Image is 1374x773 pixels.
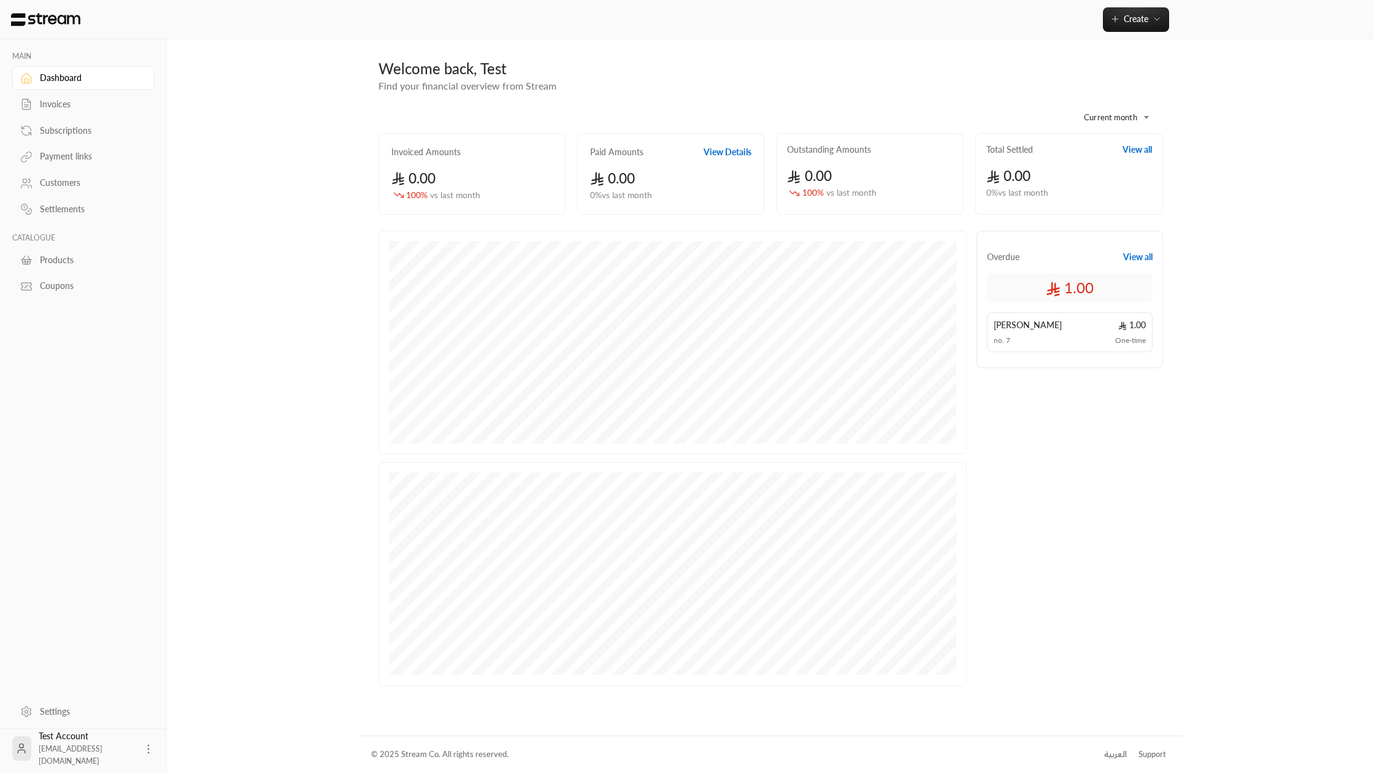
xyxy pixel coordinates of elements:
[12,171,155,195] a: Customers
[391,170,436,187] span: 0.00
[994,319,1062,331] span: [PERSON_NAME]
[1104,748,1127,761] div: العربية
[40,177,139,189] div: Customers
[1065,101,1157,133] div: Current month
[1118,319,1146,331] span: 1.00
[40,280,139,292] div: Coupons
[1115,336,1146,345] span: One-time
[40,706,139,718] div: Settings
[12,93,155,117] a: Invoices
[12,66,155,90] a: Dashboard
[39,744,102,766] span: [EMAIL_ADDRESS][DOMAIN_NAME]
[1135,744,1170,766] a: Support
[12,699,155,723] a: Settings
[39,730,135,767] div: Test Account
[12,274,155,298] a: Coupons
[1103,7,1169,32] button: Create
[391,146,461,158] h2: Invoiced Amounts
[1124,13,1148,24] span: Create
[704,146,751,158] button: View Details
[378,80,556,91] span: Find your financial overview from Stream
[40,125,139,137] div: Subscriptions
[10,13,82,26] img: Logo
[986,187,1048,199] span: 0 % vs last month
[406,189,480,202] span: 100 %
[12,145,155,169] a: Payment links
[787,167,832,184] span: 0.00
[40,98,139,110] div: Invoices
[12,118,155,142] a: Subscriptions
[40,254,139,266] div: Products
[590,189,652,202] span: 0 % vs last month
[40,203,139,215] div: Settlements
[802,187,877,199] span: 100 %
[590,170,635,187] span: 0.00
[40,150,139,163] div: Payment links
[1123,251,1153,263] button: View all
[1123,144,1152,156] button: View all
[826,187,877,198] span: vs last month
[986,144,1033,156] h2: Total Settled
[987,251,1019,263] span: Overdue
[371,748,509,761] div: © 2025 Stream Co. All rights reserved.
[590,146,643,158] h2: Paid Amounts
[787,144,871,156] h2: Outstanding Amounts
[12,198,155,221] a: Settlements
[378,59,1163,79] div: Welcome back, Test
[430,190,480,200] span: vs last month
[994,336,1010,345] span: no. 7
[12,52,155,61] p: MAIN
[986,167,1031,184] span: 0.00
[12,233,155,243] p: CATALOGUE
[1046,278,1094,298] span: 1.00
[40,72,139,84] div: Dashboard
[12,248,155,272] a: Products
